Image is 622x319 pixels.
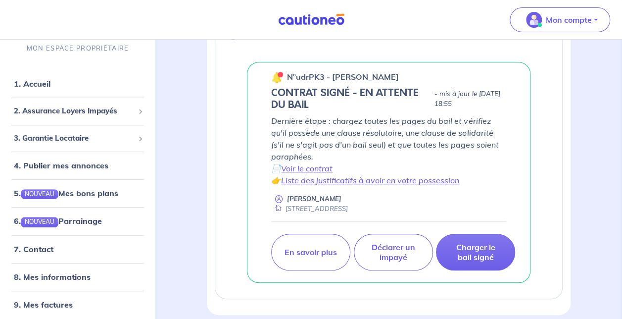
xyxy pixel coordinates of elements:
[14,79,50,89] a: 1. Accueil
[287,71,399,83] p: n°udrPK3 - [PERSON_NAME]
[14,133,134,144] span: 3. Garantie Locataire
[4,129,151,148] div: 3. Garantie Locataire
[434,89,506,109] p: - mis à jour le [DATE] 18:55
[271,87,506,111] div: state: CONTRACT-SIGNED, Context: NEW,NO-CERTIFICATE,ALONE,LESSOR-DOCUMENTS
[14,106,134,117] span: 2. Assurance Loyers Impayés
[510,7,610,32] button: illu_account_valid_menu.svgMon compte
[274,13,348,26] img: Cautioneo
[14,272,91,282] a: 8. Mes informations
[546,14,592,26] p: Mon compte
[366,242,421,262] p: Déclarer un impayé
[27,44,129,53] p: MON ESPACE PROPRIÉTAIRE
[14,161,108,171] a: 4. Publier mes annonces
[4,74,151,94] div: 1. Accueil
[281,175,459,185] a: Liste des justificatifs à avoir en votre possession
[14,216,102,226] a: 6.NOUVEAUParrainage
[448,242,503,262] p: Charger le bail signé
[271,204,348,213] div: [STREET_ADDRESS]
[271,234,350,270] a: En savoir plus
[14,300,73,310] a: 9. Mes factures
[354,234,433,270] a: Déclarer un impayé
[4,267,151,287] div: 8. Mes informations
[271,87,430,111] h5: CONTRAT SIGNÉ - EN ATTENTE DU BAIL
[526,12,542,28] img: illu_account_valid_menu.svg
[4,295,151,315] div: 9. Mes factures
[4,156,151,176] div: 4. Publier mes annonces
[436,234,515,270] a: Charger le bail signé
[271,115,506,186] p: Dernière étape : chargez toutes les pages du bail et vérifiez qu'il possède une clause résolutoir...
[4,212,151,231] div: 6.NOUVEAUParrainage
[4,102,151,121] div: 2. Assurance Loyers Impayés
[4,184,151,204] div: 5.NOUVEAUMes bons plans
[281,163,333,173] a: Voir le contrat
[4,239,151,259] div: 7. Contact
[14,189,118,199] a: 5.NOUVEAUMes bons plans
[14,244,53,254] a: 7. Contact
[285,247,337,257] p: En savoir plus
[287,194,341,204] p: [PERSON_NAME]
[271,71,283,83] img: 🔔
